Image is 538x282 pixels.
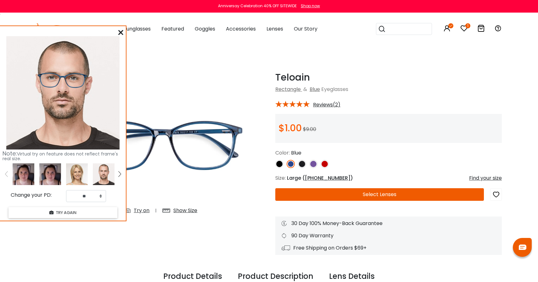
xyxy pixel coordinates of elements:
[313,102,340,108] span: Reviews(2)
[321,86,348,93] span: Eyeglasses
[301,3,320,9] div: Shop now
[6,36,120,149] img: tryonModel5.png
[134,207,149,214] div: Try on
[35,66,90,94] img: original.png
[124,25,151,32] span: Sunglasses
[291,149,301,156] span: Blue
[282,244,496,252] div: Free Shipping on Orders $69+
[226,25,256,32] span: Accessories
[275,72,502,83] h1: Teloain
[302,86,308,93] span: &
[66,163,88,185] img: tryonModel7.png
[161,25,184,32] span: Featured
[305,174,350,182] span: [PHONE_NUMBER]
[519,245,526,250] img: chat
[469,174,502,182] div: Find your size
[275,149,290,156] span: Color:
[465,23,470,28] i: 1
[36,23,73,35] img: abbeglasses.com
[218,3,297,9] div: Anniversay Celebration 40% OFF SITEWIDE
[294,25,317,32] span: Our Story
[3,151,118,162] span: Virtual try on feature does not reflect frame's real size.
[310,86,320,93] a: Blue
[73,72,250,219] img: Teloain Blue TR Eyeglasses , UniversalBridgeFit , Lightweight Frames from ABBE Glasses
[266,25,283,32] span: Lenses
[275,188,484,201] button: Select Lenses
[195,25,215,32] span: Goggles
[118,171,121,177] img: right.png
[5,171,8,177] img: left.png
[298,3,320,8] a: Shop now
[173,207,197,214] div: Show Size
[3,149,17,157] span: Note:
[460,26,468,33] a: 1
[282,232,496,240] div: 90 Day Warranty
[287,174,353,182] span: Large ( )
[8,207,117,218] button: TRY AGAIN
[282,220,496,227] div: 30 Day 100% Money-Back Guarantee
[39,163,61,185] img: 249451.png
[275,86,301,93] a: Rectangle
[275,174,286,182] span: Size:
[13,163,34,185] img: 249451.png
[278,121,302,135] span: $1.00
[303,126,316,133] span: $9.00
[93,163,115,185] img: tryonModel5.png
